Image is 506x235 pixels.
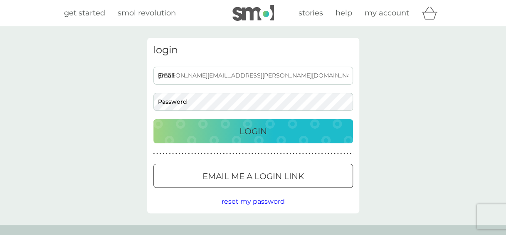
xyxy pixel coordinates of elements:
p: ● [286,152,288,156]
p: ● [230,152,231,156]
p: ● [258,152,259,156]
p: ● [309,152,310,156]
img: smol [232,5,274,21]
span: reset my password [222,197,285,205]
div: basket [422,5,442,21]
a: smol revolution [118,7,176,19]
p: ● [204,152,206,156]
a: help [336,7,352,19]
button: Email me a login link [153,164,353,188]
p: ● [226,152,228,156]
span: my account [365,8,409,17]
p: ● [153,152,155,156]
p: ● [274,152,275,156]
p: ● [207,152,209,156]
a: my account [365,7,409,19]
p: ● [271,152,272,156]
p: ● [324,152,326,156]
span: smol revolution [118,8,176,17]
p: ● [337,152,339,156]
button: Login [153,119,353,143]
span: stories [299,8,323,17]
p: ● [160,152,161,156]
p: ● [185,152,187,156]
p: ● [188,152,190,156]
span: get started [64,8,105,17]
p: ● [255,152,257,156]
p: ● [197,152,199,156]
p: ● [293,152,294,156]
a: stories [299,7,323,19]
p: ● [201,152,202,156]
p: ● [350,152,351,156]
p: ● [331,152,333,156]
p: ● [312,152,313,156]
p: ● [306,152,307,156]
p: ● [334,152,336,156]
p: ● [239,152,240,156]
p: ● [302,152,304,156]
p: ● [213,152,215,156]
p: ● [156,152,158,156]
p: ● [172,152,174,156]
p: ● [321,152,323,156]
p: ● [236,152,237,156]
p: ● [232,152,234,156]
p: Login [239,125,267,138]
p: ● [169,152,171,156]
p: ● [343,152,345,156]
p: ● [296,152,298,156]
p: ● [245,152,247,156]
p: ● [223,152,225,156]
p: ● [195,152,196,156]
p: ● [252,152,253,156]
span: help [336,8,352,17]
p: ● [264,152,266,156]
p: ● [163,152,164,156]
p: Email me a login link [202,170,304,183]
button: reset my password [222,196,285,207]
p: ● [242,152,244,156]
p: ● [283,152,285,156]
p: ● [277,152,279,156]
p: ● [289,152,291,156]
p: ● [299,152,301,156]
p: ● [267,152,269,156]
p: ● [220,152,222,156]
p: ● [182,152,183,156]
p: ● [179,152,180,156]
p: ● [318,152,320,156]
p: ● [217,152,218,156]
p: ● [210,152,212,156]
p: ● [347,152,348,156]
p: ● [328,152,329,156]
p: ● [261,152,263,156]
h3: login [153,44,353,56]
p: ● [280,152,282,156]
p: ● [315,152,316,156]
p: ● [191,152,193,156]
p: ● [166,152,168,156]
p: ● [248,152,250,156]
p: ● [340,152,342,156]
a: get started [64,7,105,19]
p: ● [175,152,177,156]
